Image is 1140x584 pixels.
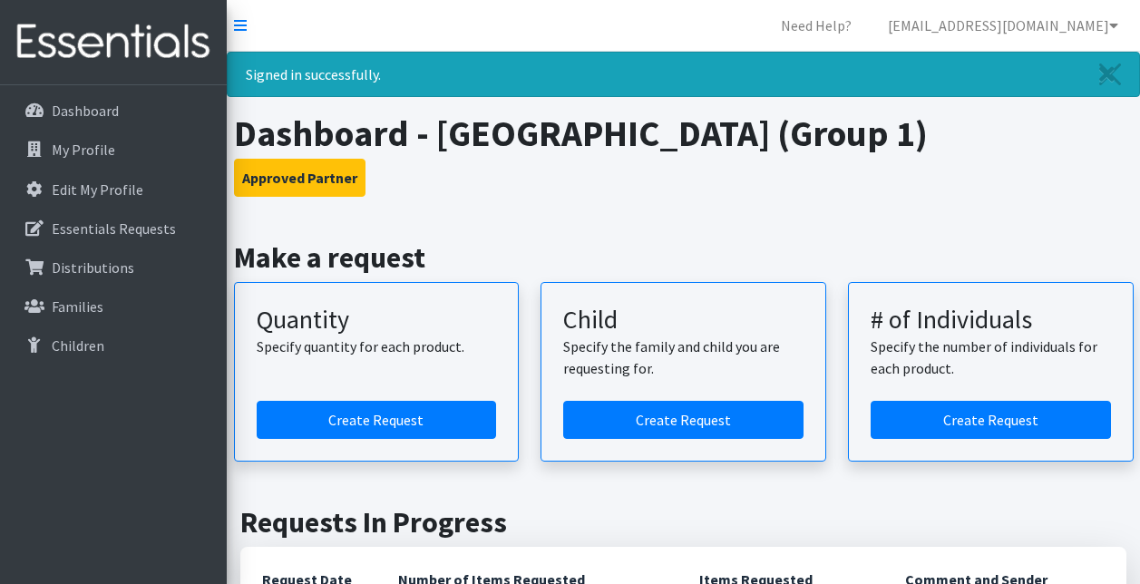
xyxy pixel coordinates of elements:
[7,288,219,325] a: Families
[52,102,119,120] p: Dashboard
[52,258,134,277] p: Distributions
[871,305,1111,336] h3: # of Individuals
[234,159,365,197] button: Approved Partner
[7,249,219,286] a: Distributions
[766,7,866,44] a: Need Help?
[257,401,497,439] a: Create a request by quantity
[257,336,497,357] p: Specify quantity for each product.
[7,92,219,129] a: Dashboard
[227,52,1140,97] div: Signed in successfully.
[52,297,103,316] p: Families
[52,219,176,238] p: Essentials Requests
[234,112,1134,155] h1: Dashboard - [GEOGRAPHIC_DATA] (Group 1)
[234,240,1134,275] h2: Make a request
[1081,53,1139,96] a: Close
[240,505,1126,540] h2: Requests In Progress
[52,141,115,159] p: My Profile
[873,7,1133,44] a: [EMAIL_ADDRESS][DOMAIN_NAME]
[7,327,219,364] a: Children
[7,131,219,168] a: My Profile
[52,336,104,355] p: Children
[563,336,804,379] p: Specify the family and child you are requesting for.
[7,171,219,208] a: Edit My Profile
[257,305,497,336] h3: Quantity
[871,401,1111,439] a: Create a request by number of individuals
[563,401,804,439] a: Create a request for a child or family
[52,180,143,199] p: Edit My Profile
[563,305,804,336] h3: Child
[871,336,1111,379] p: Specify the number of individuals for each product.
[7,12,219,73] img: HumanEssentials
[7,210,219,247] a: Essentials Requests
